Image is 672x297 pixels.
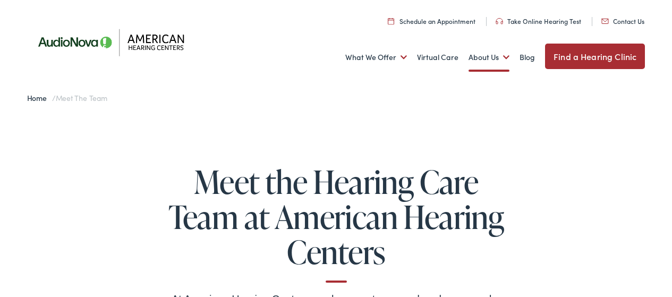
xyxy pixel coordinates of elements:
a: Schedule an Appointment [388,16,475,26]
a: About Us [469,38,509,77]
a: Blog [520,38,535,77]
img: utility icon [496,18,503,24]
a: Contact Us [601,16,644,26]
img: utility icon [601,19,609,24]
a: Virtual Care [417,38,458,77]
span: / [27,92,107,103]
span: Meet the Team [56,92,107,103]
a: Take Online Hearing Test [496,16,581,26]
h1: Meet the Hearing Care Team at American Hearing Centers [166,164,506,283]
a: Home [27,92,52,103]
img: utility icon [388,18,394,24]
a: What We Offer [345,38,407,77]
a: Find a Hearing Clinic [545,44,645,69]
